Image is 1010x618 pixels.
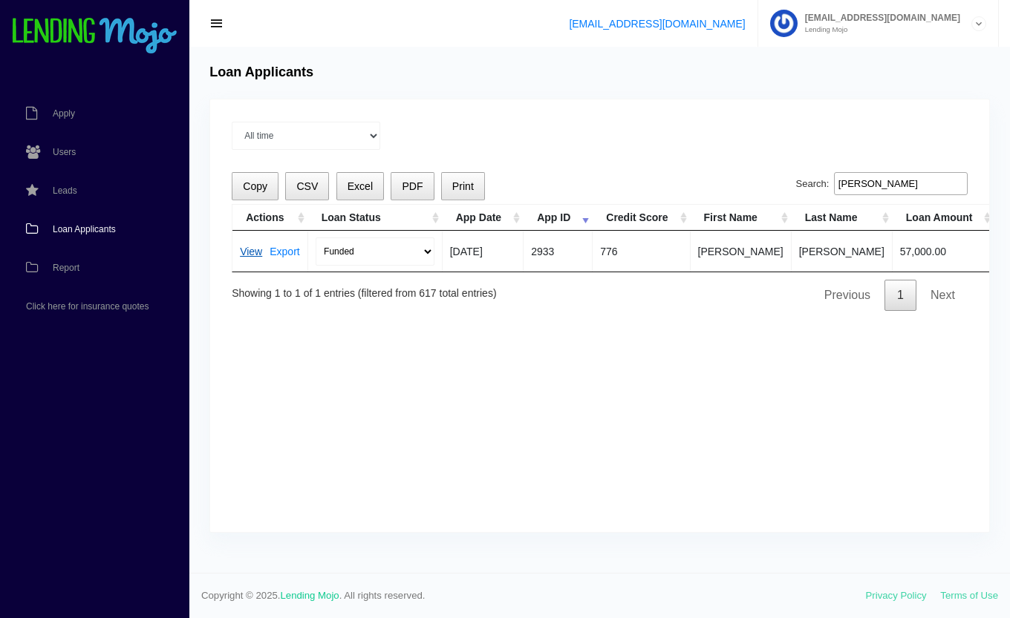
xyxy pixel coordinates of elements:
td: 57,000.00 [893,231,995,272]
button: Print [441,172,485,201]
span: Excel [348,180,373,192]
td: 2933 [524,231,593,272]
a: Terms of Use [940,590,998,601]
span: Apply [53,109,75,118]
td: [DATE] [443,231,524,272]
span: Users [53,148,76,157]
td: [PERSON_NAME] [792,231,893,272]
small: Lending Mojo [798,26,960,33]
span: Copyright © 2025. . All rights reserved. [201,588,866,603]
th: App Date: activate to sort column ascending [443,205,524,231]
a: 1 [884,280,916,311]
td: [PERSON_NAME] [691,231,792,272]
span: Click here for insurance quotes [26,302,149,311]
span: Copy [243,180,267,192]
button: CSV [285,172,329,201]
img: Profile image [770,10,798,37]
span: PDF [402,180,423,192]
span: Loan Applicants [53,225,116,234]
td: 776 [593,231,690,272]
h4: Loan Applicants [209,65,313,81]
th: Credit Score: activate to sort column ascending [593,205,690,231]
a: Privacy Policy [866,590,927,601]
a: View [240,246,262,257]
th: First Name: activate to sort column ascending [691,205,792,231]
th: Loan Amount: activate to sort column ascending [893,205,995,231]
button: Excel [336,172,385,201]
th: Last Name: activate to sort column ascending [792,205,893,231]
button: PDF [391,172,434,201]
button: Copy [232,172,278,201]
a: [EMAIL_ADDRESS][DOMAIN_NAME] [569,18,745,30]
span: Leads [53,186,77,195]
th: App ID: activate to sort column ascending [524,205,593,231]
label: Search: [796,172,968,196]
a: Next [918,280,968,311]
input: Search: [834,172,968,196]
a: Previous [812,280,883,311]
a: Export [270,246,299,257]
th: Actions: activate to sort column ascending [232,205,308,231]
span: CSV [296,180,318,192]
th: Loan Status: activate to sort column ascending [308,205,443,231]
span: Report [53,263,79,272]
span: Print [452,180,474,192]
img: logo-small.png [11,18,178,55]
a: Lending Mojo [281,590,339,601]
div: Showing 1 to 1 of 1 entries (filtered from 617 total entries) [232,277,496,301]
span: [EMAIL_ADDRESS][DOMAIN_NAME] [798,13,960,22]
